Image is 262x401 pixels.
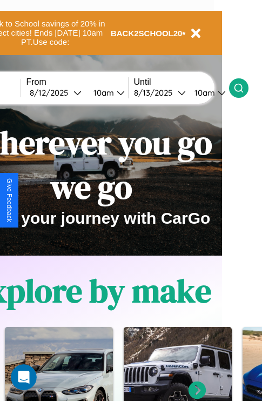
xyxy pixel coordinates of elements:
label: Until [134,77,229,87]
div: 8 / 13 / 2025 [134,88,178,98]
div: 8 / 12 / 2025 [30,88,73,98]
button: 8/12/2025 [26,87,85,98]
b: BACK2SCHOOL20 [111,29,183,38]
div: 10am [189,88,218,98]
button: 10am [186,87,229,98]
label: From [26,77,128,87]
button: 10am [85,87,128,98]
iframe: Intercom live chat [11,364,37,390]
div: Give Feedback [5,178,13,222]
div: 10am [88,88,117,98]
